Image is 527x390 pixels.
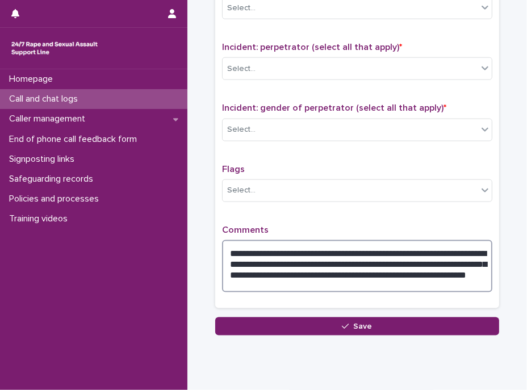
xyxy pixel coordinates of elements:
[222,103,446,112] span: Incident: gender of perpetrator (select all that apply)
[5,74,62,85] p: Homepage
[222,165,245,174] span: Flags
[9,37,100,60] img: rhQMoQhaT3yELyF149Cw
[5,154,83,165] p: Signposting links
[227,184,256,196] div: Select...
[215,317,499,336] button: Save
[5,174,102,184] p: Safeguarding records
[222,225,269,234] span: Comments
[5,134,146,145] p: End of phone call feedback form
[227,2,256,14] div: Select...
[222,43,402,52] span: Incident: perpetrator (select all that apply)
[5,94,87,104] p: Call and chat logs
[227,124,256,136] div: Select...
[354,322,373,330] span: Save
[5,213,77,224] p: Training videos
[227,63,256,75] div: Select...
[5,114,94,124] p: Caller management
[5,194,108,204] p: Policies and processes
